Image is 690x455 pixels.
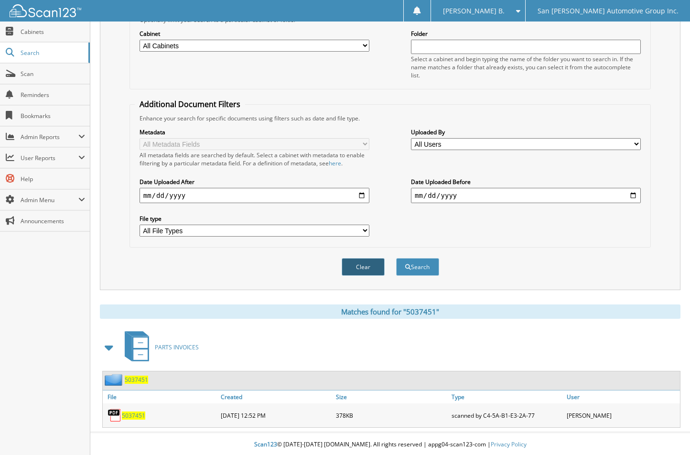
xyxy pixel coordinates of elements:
img: PDF.png [108,408,122,422]
div: [DATE] 12:52 PM [218,406,334,425]
a: File [103,390,218,403]
span: [PERSON_NAME] B. [443,8,505,14]
label: Uploaded By [411,128,641,136]
div: [PERSON_NAME] [564,406,680,425]
span: Announcements [21,217,85,225]
span: Cabinets [21,28,85,36]
span: Admin Menu [21,196,78,204]
div: Matches found for "5037451" [100,304,680,319]
span: Admin Reports [21,133,78,141]
label: Date Uploaded After [140,178,369,186]
a: here [329,159,341,167]
div: Select a cabinet and begin typing the name of the folder you want to search in. If the name match... [411,55,641,79]
div: Enhance your search for specific documents using filters such as date and file type. [135,114,646,122]
label: Folder [411,30,641,38]
span: Reminders [21,91,85,99]
span: Scan123 [254,440,277,448]
a: User [564,390,680,403]
div: scanned by C4-5A-B1-E3-2A-77 [449,406,565,425]
a: Size [334,390,449,403]
span: PARTS INVOICES [155,343,199,351]
a: Created [218,390,334,403]
iframe: Chat Widget [642,409,690,455]
button: Clear [342,258,385,276]
a: 5037451 [125,376,148,384]
label: File type [140,215,369,223]
span: San [PERSON_NAME] Automotive Group Inc. [538,8,679,14]
span: User Reports [21,154,78,162]
a: 5037451 [122,412,145,420]
button: Search [396,258,439,276]
span: Bookmarks [21,112,85,120]
span: Help [21,175,85,183]
a: Type [449,390,565,403]
span: Search [21,49,84,57]
a: PARTS INVOICES [119,328,199,366]
img: scan123-logo-white.svg [10,4,81,17]
label: Date Uploaded Before [411,178,641,186]
a: Privacy Policy [491,440,527,448]
div: 378KB [334,406,449,425]
span: Scan [21,70,85,78]
img: folder2.png [105,374,125,386]
label: Cabinet [140,30,369,38]
label: Metadata [140,128,369,136]
legend: Additional Document Filters [135,99,245,109]
input: end [411,188,641,203]
div: All metadata fields are searched by default. Select a cabinet with metadata to enable filtering b... [140,151,369,167]
input: start [140,188,369,203]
